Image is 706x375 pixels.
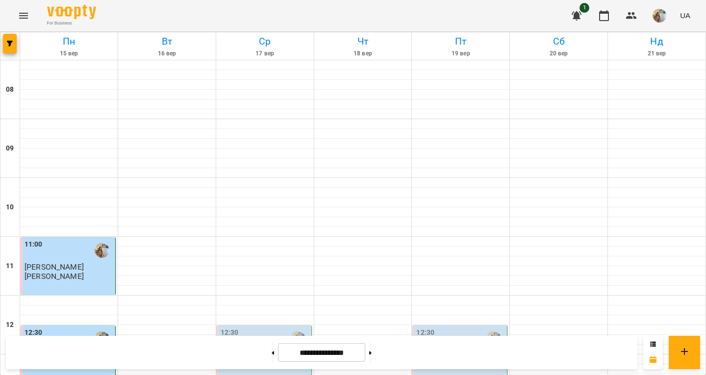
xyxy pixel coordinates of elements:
label: 11:00 [25,239,43,250]
h6: 10 [6,202,14,213]
h6: Чт [316,34,410,49]
h6: 21 вер [609,49,704,58]
h6: 19 вер [413,49,508,58]
p: [PERSON_NAME] [25,272,84,280]
span: [PERSON_NAME] [25,262,84,272]
h6: Пт [413,34,508,49]
img: Voopty Logo [47,5,96,19]
h6: Вт [120,34,214,49]
h6: 12 [6,320,14,330]
h6: Нд [609,34,704,49]
img: 0f49a78e2978718f3fd1fe708c49ca65.jpg [653,9,666,23]
h6: 20 вер [511,49,606,58]
h6: 09 [6,143,14,154]
button: Menu [12,4,35,27]
h6: Сб [511,34,606,49]
label: 12:30 [25,327,43,338]
label: 12:30 [416,327,434,338]
img: Шевчук Аліна Олегівна [95,243,109,258]
h6: 08 [6,84,14,95]
h6: Ср [218,34,312,49]
h6: Пн [22,34,116,49]
label: 12:30 [221,327,239,338]
span: 1 [580,3,589,13]
h6: 17 вер [218,49,312,58]
h6: 18 вер [316,49,410,58]
h6: 15 вер [22,49,116,58]
button: UA [676,6,694,25]
h6: 11 [6,261,14,272]
h6: 16 вер [120,49,214,58]
span: For Business [47,20,96,26]
span: UA [680,10,690,21]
